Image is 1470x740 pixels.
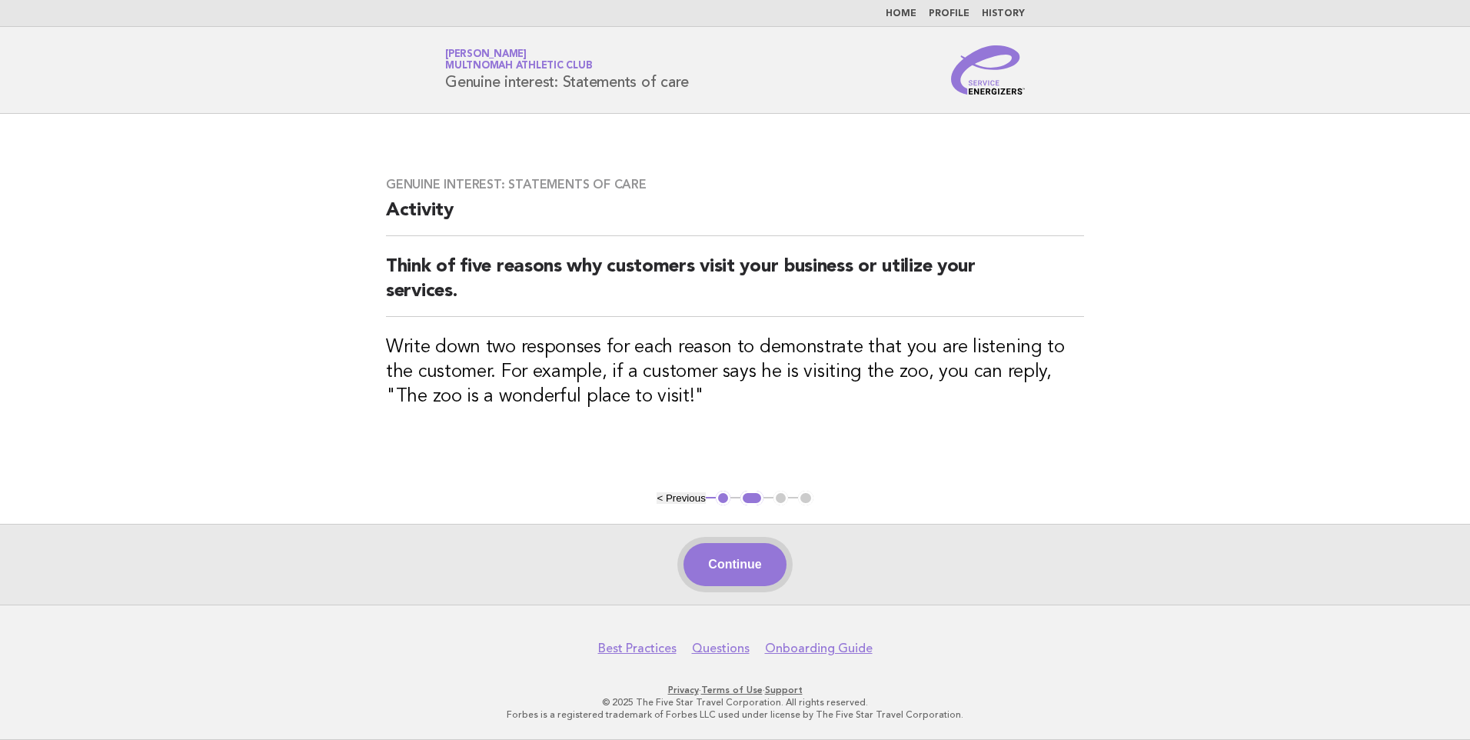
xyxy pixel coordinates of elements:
button: 1 [716,491,731,506]
a: Support [765,685,803,695]
a: Privacy [668,685,699,695]
a: Profile [929,9,969,18]
p: © 2025 The Five Star Travel Corporation. All rights reserved. [264,696,1206,708]
h1: Genuine interest: Statements of care [445,50,689,90]
button: 2 [740,491,763,506]
img: Service Energizers [951,45,1025,95]
span: Multnomah Athletic Club [445,62,592,72]
h2: Activity [386,198,1084,236]
a: Onboarding Guide [765,641,873,656]
p: · · [264,684,1206,696]
h2: Think of five reasons why customers visit your business or utilize your services. [386,255,1084,317]
button: < Previous [657,492,705,504]
a: Questions [692,641,750,656]
a: [PERSON_NAME]Multnomah Athletic Club [445,49,592,71]
a: Home [886,9,916,18]
a: History [982,9,1025,18]
h3: Genuine interest: Statements of care [386,177,1084,192]
h3: Write down two responses for each reason to demonstrate that you are listening to the customer. F... [386,335,1084,409]
button: Continue [683,543,786,586]
p: Forbes is a registered trademark of Forbes LLC used under license by The Five Star Travel Corpora... [264,708,1206,721]
a: Best Practices [598,641,677,656]
a: Terms of Use [701,685,763,695]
